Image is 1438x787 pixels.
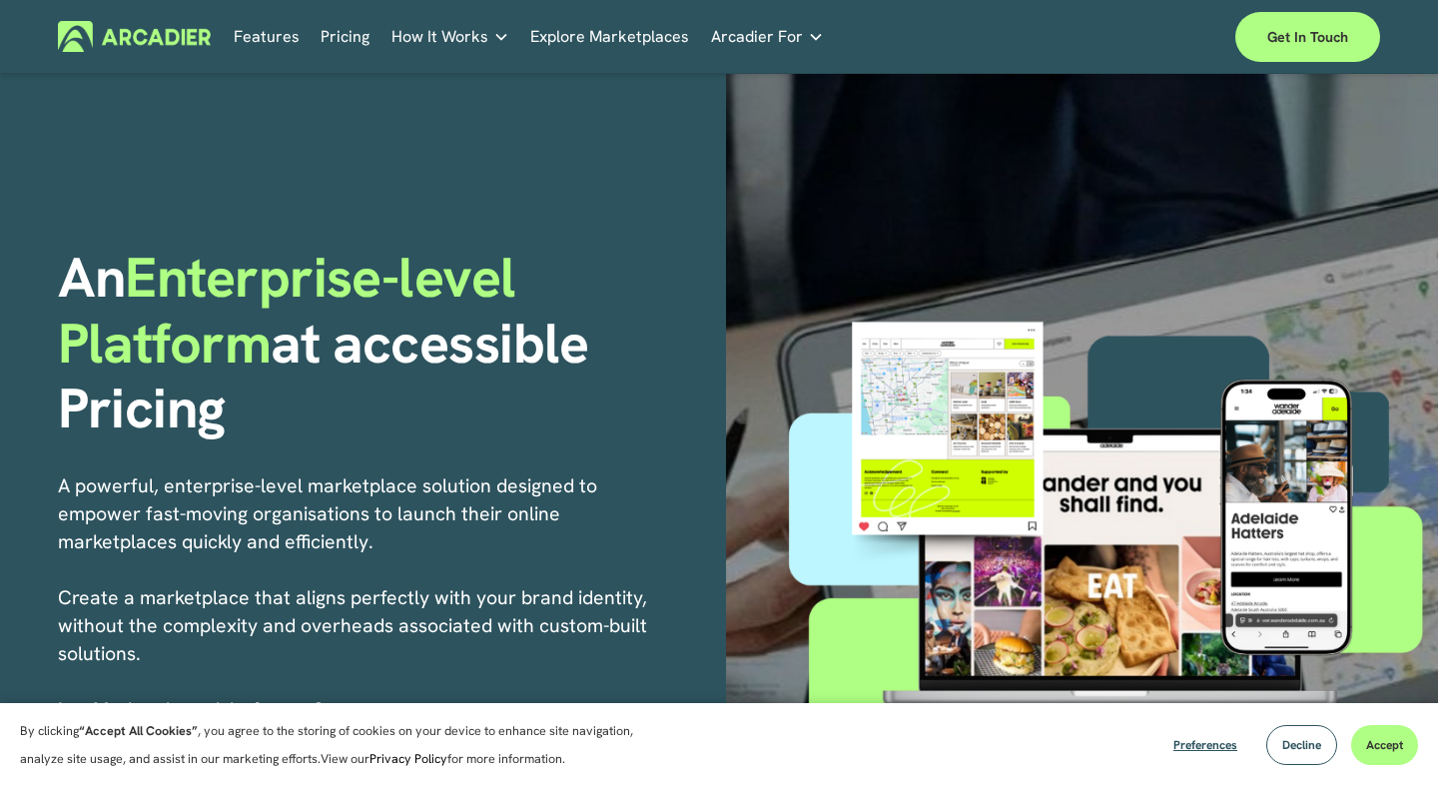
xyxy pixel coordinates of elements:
span: How It Works [391,23,488,51]
span: Accept [1366,737,1403,753]
button: Accept [1351,725,1418,765]
span: Arcadier For [711,23,803,51]
a: Privacy Policy [369,750,447,767]
strong: “Accept All Cookies” [79,722,198,739]
a: Pricing [321,21,369,52]
span: Enterprise-level Platform [58,241,529,380]
p: A powerful, enterprise-level marketplace solution designed to empower fast-moving organisations t... [58,472,657,724]
a: folder dropdown [391,21,509,52]
span: Preferences [1173,737,1237,753]
h1: An at accessible Pricing [58,245,712,441]
a: s a Marketplace right for you? [63,697,324,722]
a: Explore Marketplaces [530,21,689,52]
button: Preferences [1158,725,1252,765]
span: I [58,697,324,722]
a: Features [234,21,300,52]
a: folder dropdown [711,21,824,52]
a: Get in touch [1235,12,1380,62]
p: By clicking , you agree to the storing of cookies on your device to enhance site navigation, anal... [20,717,669,773]
img: Arcadier [58,21,211,52]
span: Decline [1282,737,1321,753]
button: Decline [1266,725,1337,765]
